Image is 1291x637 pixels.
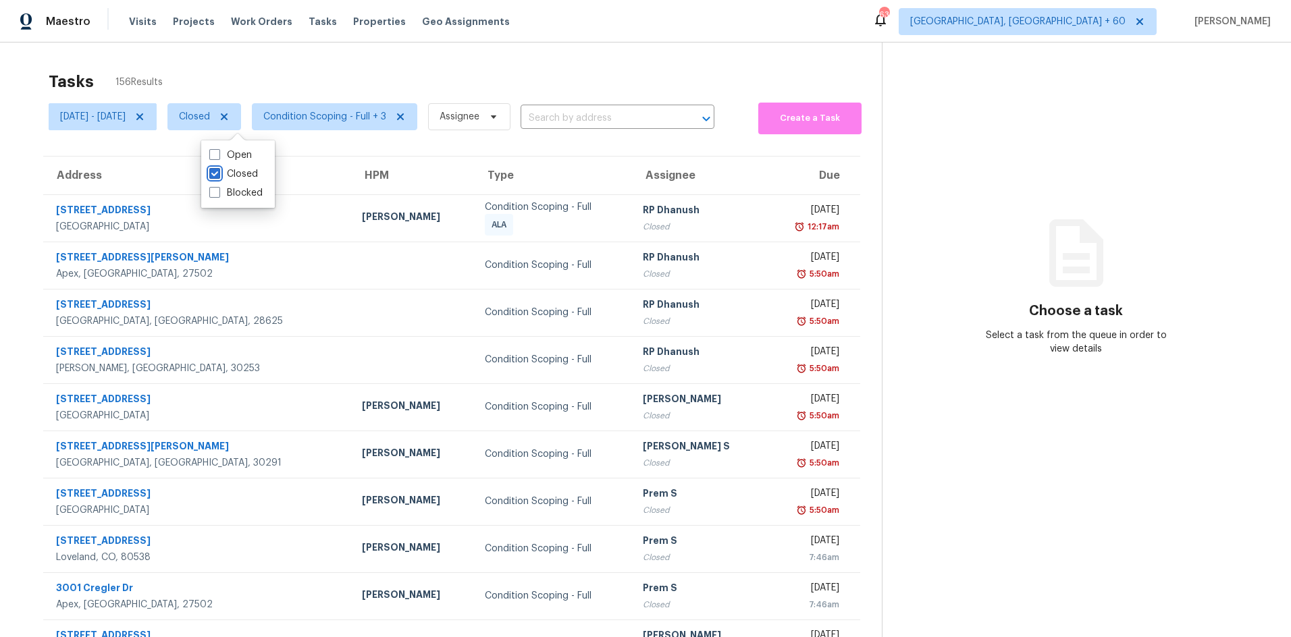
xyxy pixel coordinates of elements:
div: Closed [643,551,755,564]
div: 5:50am [807,409,839,422]
div: Prem S [643,487,755,503]
div: Closed [643,220,755,233]
div: Closed [643,456,755,470]
div: [PERSON_NAME] [362,588,463,605]
span: Assignee [440,110,479,123]
div: 5:50am [807,314,839,328]
div: [GEOGRAPHIC_DATA], [GEOGRAPHIC_DATA], 30291 [56,456,340,470]
span: [GEOGRAPHIC_DATA], [GEOGRAPHIC_DATA] + 60 [910,15,1126,28]
div: 7:46am [776,598,839,611]
label: Blocked [209,186,263,200]
div: [PERSON_NAME], [GEOGRAPHIC_DATA], 30253 [56,362,340,375]
div: [GEOGRAPHIC_DATA], [GEOGRAPHIC_DATA], 28625 [56,314,340,328]
div: [DATE] [776,345,839,362]
div: [STREET_ADDRESS] [56,203,340,220]
th: Due [766,157,860,194]
div: [DATE] [776,203,839,220]
div: [DATE] [776,392,839,409]
div: [PERSON_NAME] [362,210,463,227]
div: 5:50am [807,362,839,375]
img: Overdue Alarm Icon [796,362,807,375]
span: ALA [492,218,512,231]
div: [PERSON_NAME] [362,493,463,510]
span: Geo Assignments [422,15,510,28]
div: Condition Scoping - Full [485,589,621,603]
div: Condition Scoping - Full [485,495,621,508]
div: [GEOGRAPHIC_DATA] [56,220,340,233]
div: Prem S [643,581,755,598]
span: Projects [173,15,215,28]
input: Search by address [521,108,677,129]
img: Overdue Alarm Icon [796,456,807,470]
label: Open [209,148,252,162]
div: [PERSON_NAME] [362,399,463,416]
img: Overdue Alarm Icon [794,220,805,233]
div: [STREET_ADDRESS] [56,487,340,503]
th: Address [43,157,351,194]
div: Closed [643,267,755,281]
div: [DATE] [776,581,839,598]
div: 3001 Cregler Dr [56,581,340,598]
div: Condition Scoping - Full [485,200,621,214]
div: Condition Scoping - Full [485,400,621,414]
div: [DATE] [776,439,839,456]
div: Loveland, CO, 80538 [56,551,340,564]
span: Maestro [46,15,90,28]
div: [DATE] [776,298,839,314]
img: Overdue Alarm Icon [796,267,807,281]
div: RP Dhanush [643,345,755,362]
div: [STREET_ADDRESS] [56,298,340,314]
th: Type [474,157,632,194]
div: Closed [643,503,755,517]
span: Properties [353,15,406,28]
div: Condition Scoping - Full [485,306,621,319]
h2: Tasks [49,75,94,88]
div: [PERSON_NAME] [362,446,463,463]
div: Condition Scoping - Full [485,447,621,461]
div: [STREET_ADDRESS] [56,534,340,551]
div: 7:46am [776,551,839,564]
div: [DATE] [776,250,839,267]
span: Closed [179,110,210,123]
span: Tasks [309,17,337,26]
div: [STREET_ADDRESS] [56,392,340,409]
th: Assignee [632,157,766,194]
span: Create a Task [765,111,855,126]
div: Apex, [GEOGRAPHIC_DATA], 27502 [56,267,340,281]
label: Closed [209,167,258,181]
div: 12:17am [805,220,839,233]
img: Overdue Alarm Icon [796,314,807,328]
div: Closed [643,362,755,375]
button: Create a Task [758,103,862,134]
div: RP Dhanush [643,298,755,314]
span: Work Orders [231,15,292,28]
h3: Choose a task [1029,304,1123,318]
div: Closed [643,409,755,422]
div: [PERSON_NAME] S [643,439,755,456]
div: [PERSON_NAME] [362,541,463,557]
span: [DATE] - [DATE] [60,110,126,123]
button: Open [697,109,716,128]
div: 631 [879,8,889,22]
div: Apex, [GEOGRAPHIC_DATA], 27502 [56,598,340,611]
span: 156 Results [115,76,163,89]
div: Closed [643,598,755,611]
div: Condition Scoping - Full [485,258,621,272]
div: RP Dhanush [643,250,755,267]
div: 5:50am [807,267,839,281]
div: [STREET_ADDRESS][PERSON_NAME] [56,250,340,267]
div: [DATE] [776,487,839,503]
div: RP Dhanush [643,203,755,220]
div: 5:50am [807,456,839,470]
div: Closed [643,314,755,328]
span: Visits [129,15,157,28]
div: [STREET_ADDRESS][PERSON_NAME] [56,439,340,456]
span: Condition Scoping - Full + 3 [263,110,386,123]
div: Condition Scoping - Full [485,353,621,366]
div: [GEOGRAPHIC_DATA] [56,503,340,517]
th: HPM [351,157,474,194]
div: Prem S [643,534,755,551]
div: [STREET_ADDRESS] [56,345,340,362]
div: Condition Scoping - Full [485,542,621,555]
div: Select a task from the queue in order to view details [980,329,1173,356]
